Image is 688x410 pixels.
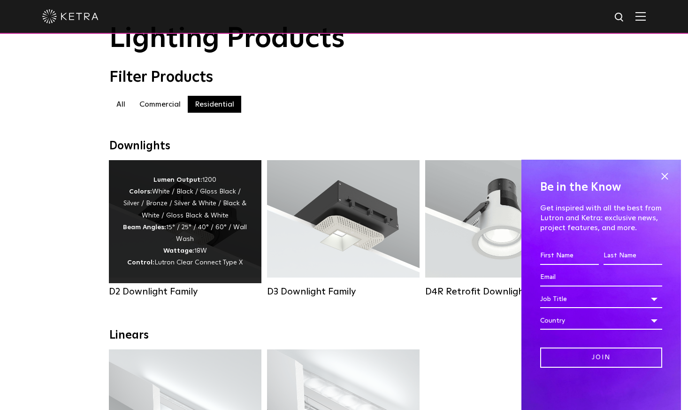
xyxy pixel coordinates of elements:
[127,259,154,266] strong: Control:
[267,286,420,297] div: D3 Downlight Family
[540,178,662,196] h4: Be in the Know
[267,160,420,297] a: D3 Downlight Family Lumen Output:700 / 900 / 1100Colors:White / Black / Silver / Bronze / Paintab...
[540,290,662,308] div: Job Title
[188,96,241,113] label: Residential
[540,348,662,368] input: Join
[540,312,662,330] div: Country
[109,160,261,297] a: D2 Downlight Family Lumen Output:1200Colors:White / Black / Gloss Black / Silver / Bronze / Silve...
[635,12,646,21] img: Hamburger%20Nav.svg
[109,139,579,153] div: Downlights
[540,203,662,232] p: Get inspired with all the best from Lutron and Ketra: exclusive news, project features, and more.
[42,9,99,23] img: ketra-logo-2019-white
[132,96,188,113] label: Commercial
[109,96,132,113] label: All
[540,269,662,286] input: Email
[109,286,261,297] div: D2 Downlight Family
[425,286,578,297] div: D4R Retrofit Downlight
[604,247,662,265] input: Last Name
[109,25,345,53] span: Lighting Products
[129,188,152,195] strong: Colors:
[109,329,579,342] div: Linears
[123,224,166,231] strong: Beam Angles:
[540,247,599,265] input: First Name
[614,12,626,23] img: search icon
[163,248,194,254] strong: Wattage:
[109,69,579,86] div: Filter Products
[154,259,243,266] span: Lutron Clear Connect Type X
[123,174,247,269] div: 1200 White / Black / Gloss Black / Silver / Bronze / Silver & White / Black & White / Gloss Black...
[153,177,202,183] strong: Lumen Output:
[425,160,578,297] a: D4R Retrofit Downlight Lumen Output:800Colors:White / BlackBeam Angles:15° / 25° / 40° / 60°Watta...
